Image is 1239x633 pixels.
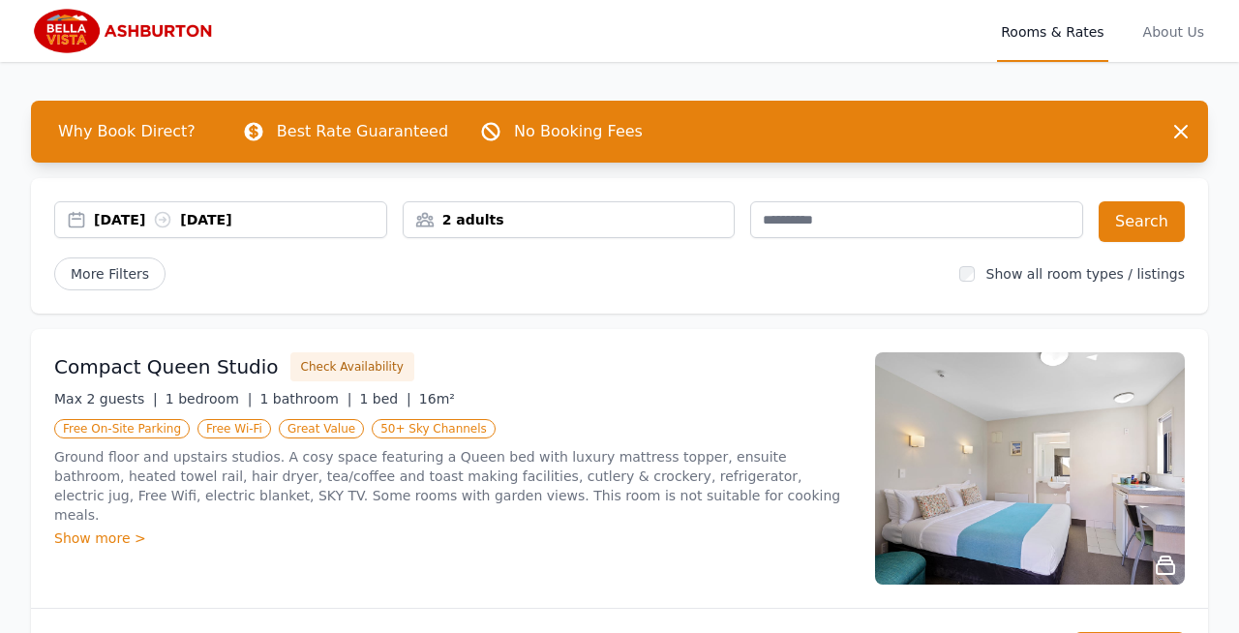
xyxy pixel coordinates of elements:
span: 1 bathroom | [259,391,351,407]
p: Best Rate Guaranteed [277,120,448,143]
p: No Booking Fees [514,120,643,143]
img: Bella Vista Ashburton [31,8,218,54]
span: 1 bed | [359,391,410,407]
span: 50+ Sky Channels [372,419,496,438]
p: Ground floor and upstairs studios. A cosy space featuring a Queen bed with luxury mattress topper... [54,447,852,525]
span: Free On-Site Parking [54,419,190,438]
span: More Filters [54,257,166,290]
label: Show all room types / listings [986,266,1185,282]
div: [DATE] [DATE] [94,210,386,229]
span: Great Value [279,419,364,438]
div: 2 adults [404,210,735,229]
span: 16m² [419,391,455,407]
span: Free Wi-Fi [197,419,271,438]
div: Show more > [54,528,852,548]
h3: Compact Queen Studio [54,353,279,380]
button: Search [1099,201,1185,242]
button: Check Availability [290,352,414,381]
span: 1 bedroom | [166,391,253,407]
span: Why Book Direct? [43,112,211,151]
span: Max 2 guests | [54,391,158,407]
